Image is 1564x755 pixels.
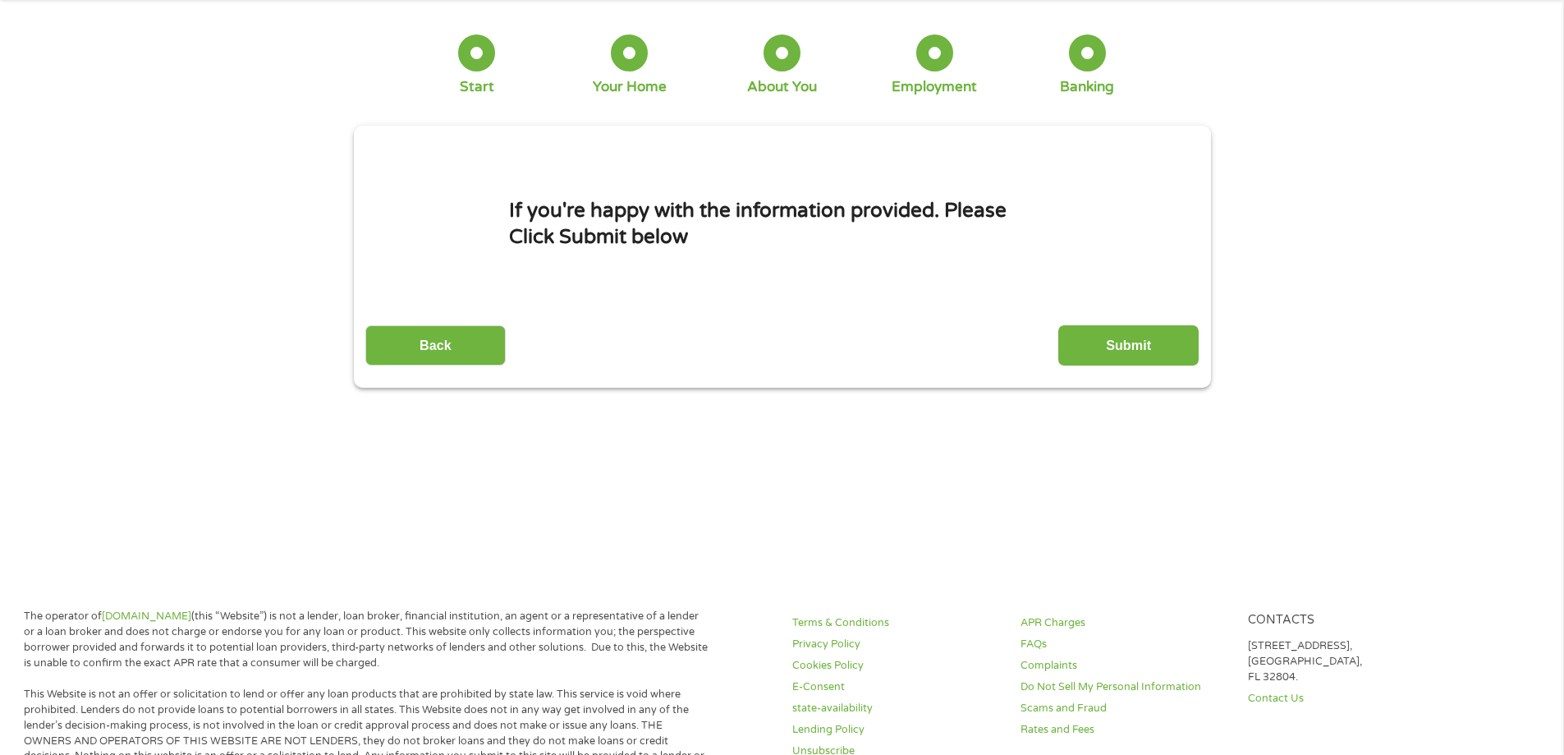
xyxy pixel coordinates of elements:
[1248,638,1456,685] p: [STREET_ADDRESS], [GEOGRAPHIC_DATA], FL 32804.
[509,198,1056,250] h1: If you're happy with the information provided. Please Click Submit below
[792,722,1001,738] a: Lending Policy
[1060,78,1114,96] div: Banking
[792,637,1001,652] a: Privacy Policy
[792,658,1001,674] a: Cookies Policy
[1020,637,1229,652] a: FAQs
[1248,613,1456,628] h4: Contacts
[1248,691,1456,707] a: Contact Us
[892,78,977,96] div: Employment
[102,610,191,623] a: [DOMAIN_NAME]
[1020,722,1229,738] a: Rates and Fees
[792,701,1001,716] a: state-availability
[460,78,494,96] div: Start
[1020,615,1229,631] a: APR Charges
[792,615,1001,631] a: Terms & Conditions
[1020,679,1229,695] a: Do Not Sell My Personal Information
[1020,701,1229,716] a: Scams and Fraud
[1058,325,1199,366] input: Submit
[792,679,1001,695] a: E-Consent
[365,325,506,366] input: Back
[593,78,667,96] div: Your Home
[1020,658,1229,674] a: Complaints
[24,609,709,671] p: The operator of (this “Website”) is not a lender, loan broker, financial institution, an agent or...
[747,78,817,96] div: About You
